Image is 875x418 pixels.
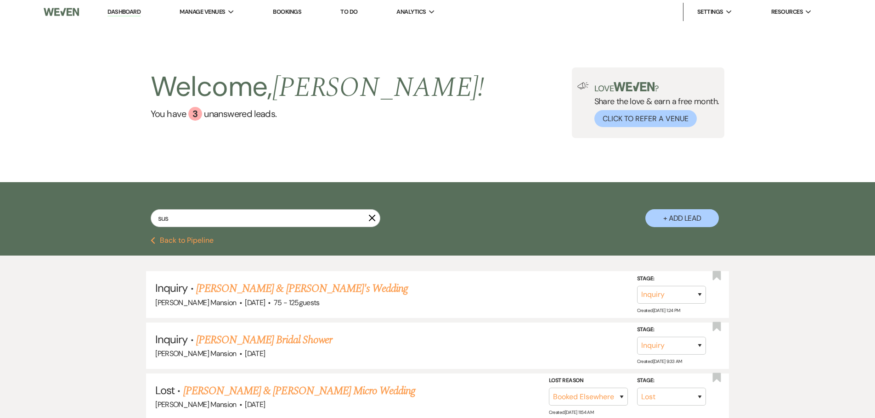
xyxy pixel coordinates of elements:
a: Dashboard [107,8,141,17]
span: [DATE] [245,298,265,307]
span: Inquiry [155,332,187,346]
a: Bookings [273,8,301,16]
button: + Add Lead [645,209,719,227]
span: Settings [697,7,723,17]
a: [PERSON_NAME] Bridal Shower [196,332,332,348]
span: Lost [155,383,175,397]
span: [PERSON_NAME] ! [272,67,485,109]
div: Share the love & earn a free month. [589,82,719,127]
h2: Welcome, [151,67,485,107]
span: Resources [771,7,803,17]
span: [PERSON_NAME] Mansion [155,298,237,307]
button: Click to Refer a Venue [594,110,697,127]
a: [PERSON_NAME] & [PERSON_NAME]'s Wedding [196,280,408,297]
a: You have 3 unanswered leads. [151,107,485,121]
span: Created: [DATE] 11:54 AM [549,409,593,415]
a: [PERSON_NAME] & [PERSON_NAME] Micro Wedding [183,383,416,399]
label: Lost Reason [549,376,628,386]
button: Back to Pipeline [151,237,214,244]
img: loud-speaker-illustration.svg [577,82,589,89]
div: 3 [188,107,202,121]
label: Stage: [637,376,706,386]
label: Stage: [637,325,706,335]
span: Inquiry [155,281,187,295]
span: [DATE] [245,400,265,409]
span: Created: [DATE] 1:24 PM [637,307,680,313]
span: [PERSON_NAME] Mansion [155,400,237,409]
span: Created: [DATE] 9:33 AM [637,358,682,364]
span: [DATE] [245,349,265,358]
p: Love ? [594,82,719,93]
input: Search by name, event date, email address or phone number [151,209,380,227]
a: To Do [340,8,357,16]
img: weven-logo-green.svg [614,82,655,91]
img: Weven Logo [44,2,79,22]
span: Manage Venues [180,7,225,17]
span: [PERSON_NAME] Mansion [155,349,237,358]
span: Analytics [396,7,426,17]
label: Stage: [637,274,706,284]
span: 75 - 125 guests [274,298,320,307]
